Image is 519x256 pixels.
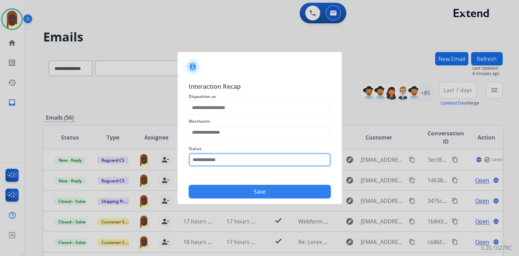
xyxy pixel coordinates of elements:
[189,82,331,93] span: Interaction Recap
[184,59,201,75] img: contactIcon
[189,93,331,101] span: Disposition as
[481,244,512,252] p: 0.20.1027RC
[189,117,331,125] span: Merchants
[189,185,331,198] button: Save
[189,145,331,153] span: Status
